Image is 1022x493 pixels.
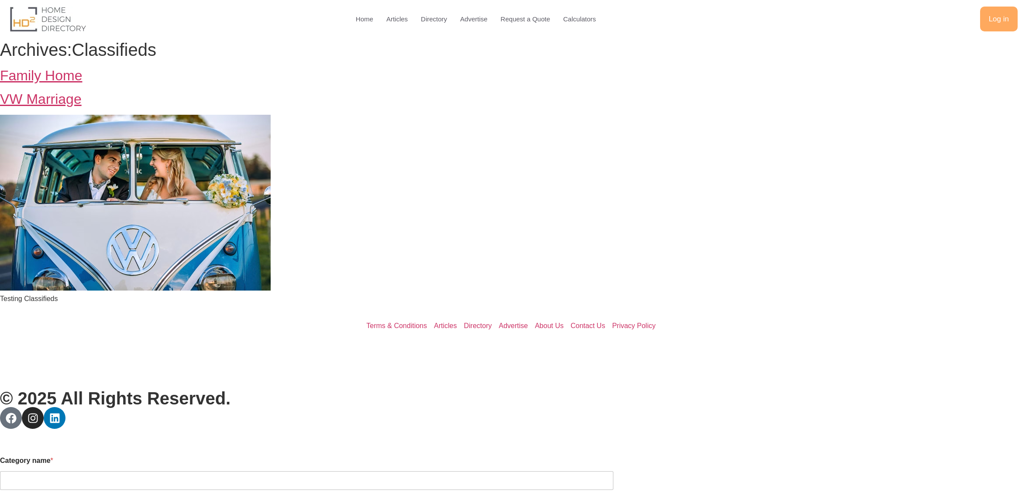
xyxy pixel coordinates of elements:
a: Calculators [563,9,596,29]
a: Log in [980,7,1018,31]
a: About Us [535,321,564,331]
span: Classifieds [72,40,156,59]
a: Privacy Policy [612,321,656,331]
a: Directory [464,321,492,331]
a: Home [356,9,373,29]
a: Request a Quote [501,9,550,29]
nav: Menu [207,9,764,29]
a: Articles [386,9,408,29]
a: Terms & Conditions [366,321,427,331]
a: Advertise [499,321,528,331]
span: Log in [989,15,1009,23]
a: Contact Us [571,321,605,331]
a: Articles [434,321,457,331]
a: Directory [421,9,447,29]
a: Advertise [460,9,488,29]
